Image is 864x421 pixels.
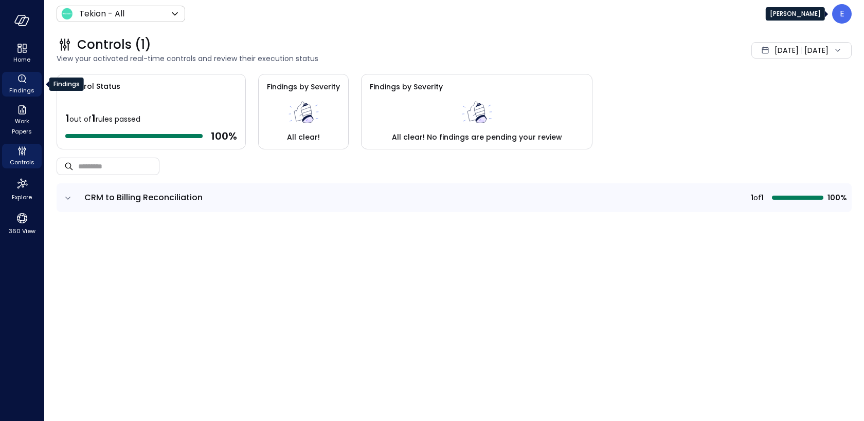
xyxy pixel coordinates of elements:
[751,192,753,203] span: 1
[61,8,73,20] img: Icon
[77,36,151,53] span: Controls (1)
[96,114,140,124] span: rules passed
[2,103,42,138] div: Work Papers
[370,82,443,92] span: Findings by Severity
[65,111,69,125] span: 1
[753,192,761,203] span: of
[63,193,73,203] button: expand row
[92,111,96,125] span: 1
[79,8,124,20] p: Tekion - All
[2,144,42,168] div: Controls
[766,7,825,21] div: [PERSON_NAME]
[2,175,42,203] div: Explore
[775,45,799,56] span: [DATE]
[6,116,38,137] span: Work Papers
[12,192,32,202] span: Explore
[9,85,34,95] span: Findings
[827,192,845,203] span: 100%
[10,157,34,167] span: Controls
[2,209,42,237] div: 360 View
[84,192,203,203] span: CRM to Billing Reconciliation
[832,4,852,24] div: Eleanor Yehudai
[69,114,92,124] span: out of
[57,53,600,64] span: View your activated real-time controls and review their execution status
[392,131,562,143] span: All clear! No findings are pending your review
[49,78,84,91] div: Findings
[267,82,340,92] span: Findings by Severity
[761,192,764,203] span: 1
[2,41,42,66] div: Home
[287,131,320,143] span: All clear!
[211,129,237,143] span: 100 %
[57,74,120,92] span: Control Status
[2,72,42,97] div: Findings
[9,226,35,236] span: 360 View
[840,8,844,20] p: E
[13,54,30,65] span: Home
